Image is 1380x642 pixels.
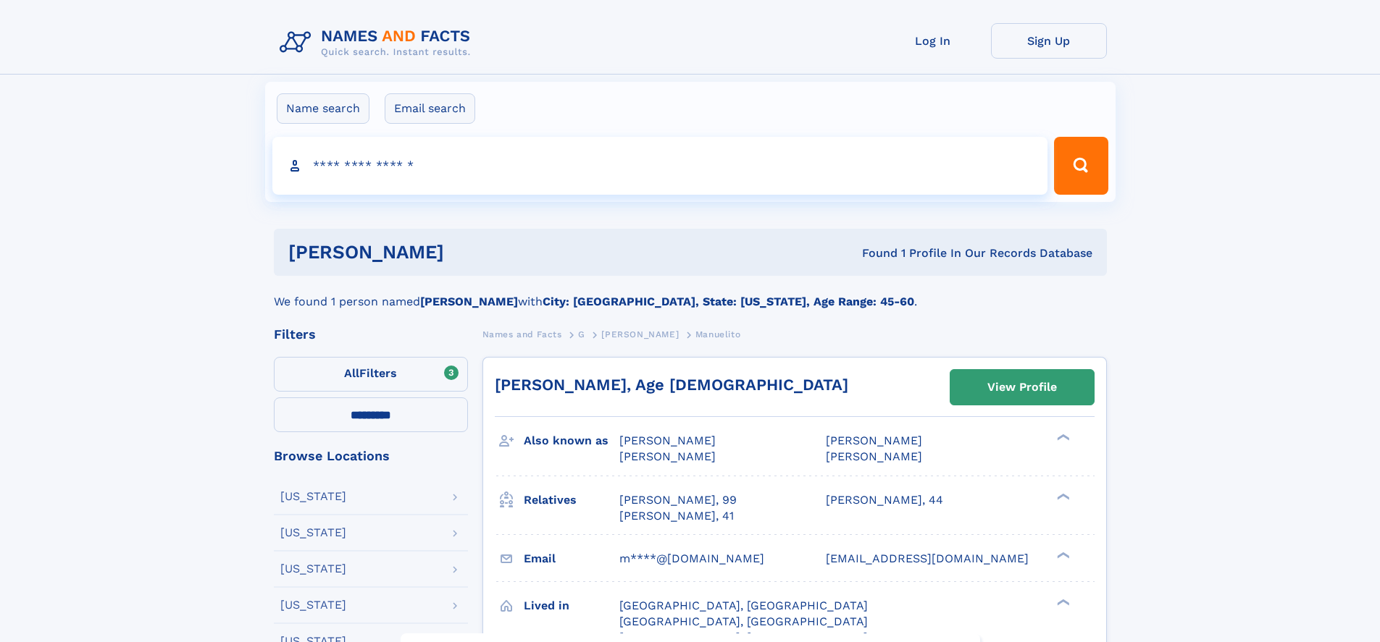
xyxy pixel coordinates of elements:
[826,449,922,463] span: [PERSON_NAME]
[524,546,619,571] h3: Email
[543,295,914,308] b: City: [GEOGRAPHIC_DATA], State: [US_STATE], Age Range: 45-60
[1053,597,1071,607] div: ❯
[280,527,346,538] div: [US_STATE]
[1053,491,1071,501] div: ❯
[826,552,1029,565] span: [EMAIL_ADDRESS][DOMAIN_NAME]
[695,329,740,339] span: Manuelito
[274,276,1107,311] div: We found 1 person named with .
[288,243,653,261] h1: [PERSON_NAME]
[344,366,359,380] span: All
[619,449,716,463] span: [PERSON_NAME]
[991,23,1107,59] a: Sign Up
[826,434,922,447] span: [PERSON_NAME]
[950,370,1094,405] a: View Profile
[482,325,562,343] a: Names and Facts
[524,594,619,618] h3: Lived in
[601,329,679,339] span: [PERSON_NAME]
[385,93,475,124] label: Email search
[274,23,482,62] img: Logo Names and Facts
[1053,550,1071,559] div: ❯
[280,491,346,502] div: [US_STATE]
[619,614,868,628] span: [GEOGRAPHIC_DATA], [GEOGRAPHIC_DATA]
[578,325,585,343] a: G
[280,563,346,575] div: [US_STATE]
[619,508,734,524] a: [PERSON_NAME], 41
[619,492,737,508] a: [PERSON_NAME], 99
[274,357,468,392] label: Filters
[619,434,716,447] span: [PERSON_NAME]
[495,376,848,394] a: [PERSON_NAME], Age [DEMOGRAPHIC_DATA]
[272,137,1048,195] input: search input
[578,329,585,339] span: G
[987,371,1057,404] div: View Profile
[277,93,369,124] label: Name search
[875,23,991,59] a: Log In
[619,599,868,612] span: [GEOGRAPHIC_DATA], [GEOGRAPHIC_DATA]
[274,449,468,463] div: Browse Locations
[280,599,346,611] div: [US_STATE]
[1053,433,1071,442] div: ❯
[653,245,1092,261] div: Found 1 Profile In Our Records Database
[826,492,943,508] a: [PERSON_NAME], 44
[420,295,518,308] b: [PERSON_NAME]
[1054,137,1108,195] button: Search Button
[274,328,468,341] div: Filters
[524,488,619,512] h3: Relatives
[524,428,619,453] h3: Also known as
[601,325,679,343] a: [PERSON_NAME]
